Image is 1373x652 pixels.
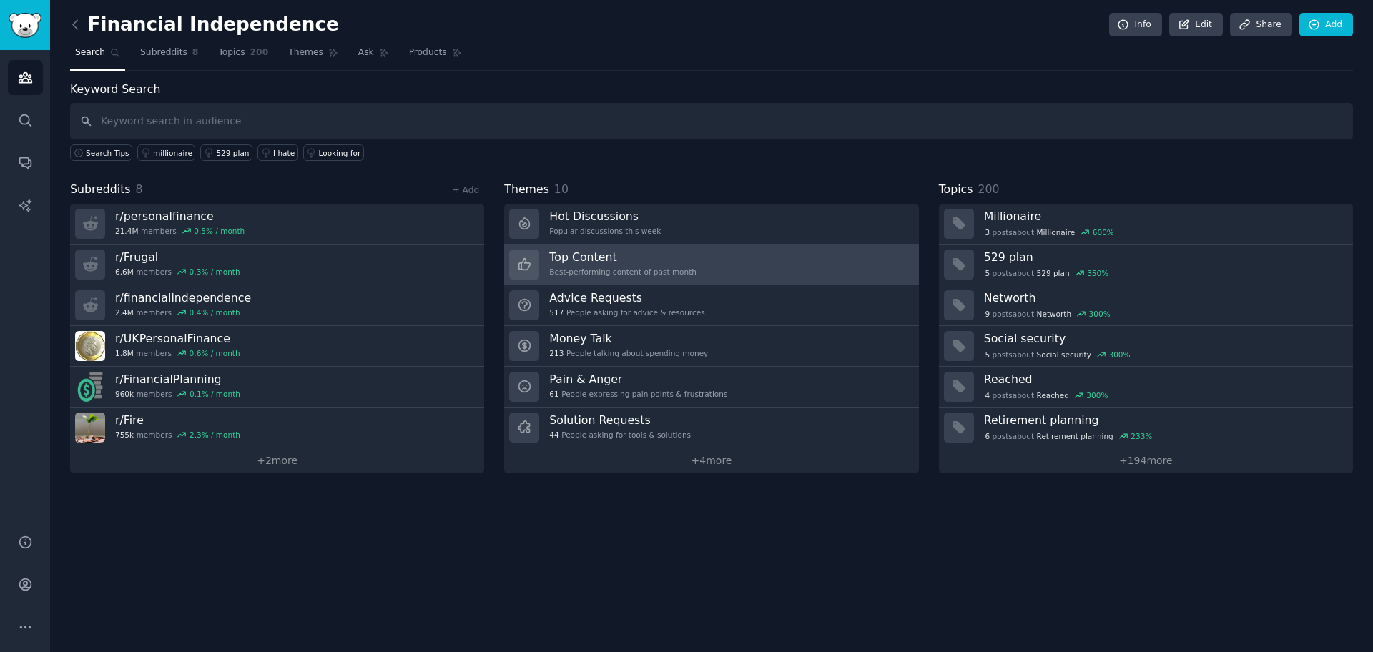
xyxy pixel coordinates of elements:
a: Looking for [303,144,364,161]
a: Products [404,41,467,71]
span: Subreddits [140,46,187,59]
div: People asking for advice & resources [549,307,704,317]
img: FinancialPlanning [75,372,105,402]
span: 213 [549,348,564,358]
span: Networth [1037,309,1072,319]
span: Social security [1037,350,1091,360]
h3: Networth [984,290,1343,305]
span: 8 [192,46,199,59]
a: Themes [283,41,343,71]
h2: Financial Independence [70,14,339,36]
a: I hate [257,144,298,161]
div: members [115,348,240,358]
h3: Social security [984,331,1343,346]
span: 755k [115,430,134,440]
a: r/financialindependence2.4Mmembers0.4% / month [70,285,484,326]
span: Retirement planning [1037,431,1113,441]
span: 8 [136,182,143,196]
span: 10 [554,182,569,196]
span: 3 [985,227,990,237]
a: Networth9postsaboutNetworth300% [939,285,1353,326]
div: 0.1 % / month [190,389,240,399]
a: +2more [70,448,484,473]
h3: r/ financialindependence [115,290,251,305]
a: Share [1230,13,1291,37]
h3: Money Talk [549,331,708,346]
h3: Retirement planning [984,413,1343,428]
div: 233 % [1131,431,1152,441]
a: 529 plan5postsabout529 plan350% [939,244,1353,285]
span: Themes [288,46,323,59]
a: 529 plan [200,144,252,161]
a: +4more [504,448,918,473]
span: 517 [549,307,564,317]
a: Search [70,41,125,71]
a: Money Talk213People talking about spending money [504,326,918,367]
div: 0.5 % / month [194,226,245,236]
div: post s about [984,307,1112,320]
div: 2.3 % / month [190,430,240,440]
a: Advice Requests517People asking for advice & resources [504,285,918,326]
span: 4 [985,390,990,400]
h3: Pain & Anger [549,372,727,387]
a: +194more [939,448,1353,473]
h3: r/ UKPersonalFinance [115,331,240,346]
div: millionaire [153,148,192,158]
span: 1.8M [115,348,134,358]
span: 44 [549,430,558,440]
h3: r/ personalfinance [115,209,245,224]
span: Products [409,46,447,59]
div: People expressing pain points & frustrations [549,389,727,399]
div: post s about [984,389,1109,402]
h3: Solution Requests [549,413,691,428]
span: 5 [985,350,990,360]
a: r/FinancialPlanning960kmembers0.1% / month [70,367,484,407]
div: People asking for tools & solutions [549,430,691,440]
a: Millionaire3postsaboutMillionaire600% [939,204,1353,244]
div: post s about [984,430,1153,443]
div: members [115,267,240,277]
div: People talking about spending money [549,348,708,358]
a: Edit [1169,13,1223,37]
div: post s about [984,226,1116,239]
span: 960k [115,389,134,399]
div: 0.3 % / month [190,267,240,277]
a: Top ContentBest-performing content of past month [504,244,918,285]
a: Topics200 [213,41,273,71]
a: millionaire [137,144,195,161]
div: Popular discussions this week [549,226,661,236]
h3: r/ Frugal [115,250,240,265]
h3: 529 plan [984,250,1343,265]
div: post s about [984,348,1132,361]
button: Search Tips [70,144,132,161]
h3: Advice Requests [549,290,704,305]
div: 300 % [1089,309,1111,319]
span: Topics [939,181,973,199]
div: Best-performing content of past month [549,267,697,277]
span: 21.4M [115,226,138,236]
h3: Millionaire [984,209,1343,224]
a: Info [1109,13,1162,37]
div: Looking for [319,148,361,158]
div: members [115,226,245,236]
span: 5 [985,268,990,278]
span: 200 [250,46,269,59]
div: 0.4 % / month [190,307,240,317]
span: Reached [1037,390,1069,400]
div: 350 % [1087,268,1108,278]
a: Pain & Anger61People expressing pain points & frustrations [504,367,918,407]
h3: Top Content [549,250,697,265]
div: post s about [984,267,1110,280]
div: 300 % [1108,350,1130,360]
span: Themes [504,181,549,199]
img: UKPersonalFinance [75,331,105,361]
a: Social security5postsaboutSocial security300% [939,326,1353,367]
div: 0.6 % / month [190,348,240,358]
span: Search [75,46,105,59]
div: 300 % [1086,390,1108,400]
span: 9 [985,309,990,319]
span: 6 [985,431,990,441]
h3: r/ Fire [115,413,240,428]
a: Reached4postsaboutReached300% [939,367,1353,407]
span: Search Tips [86,148,129,158]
